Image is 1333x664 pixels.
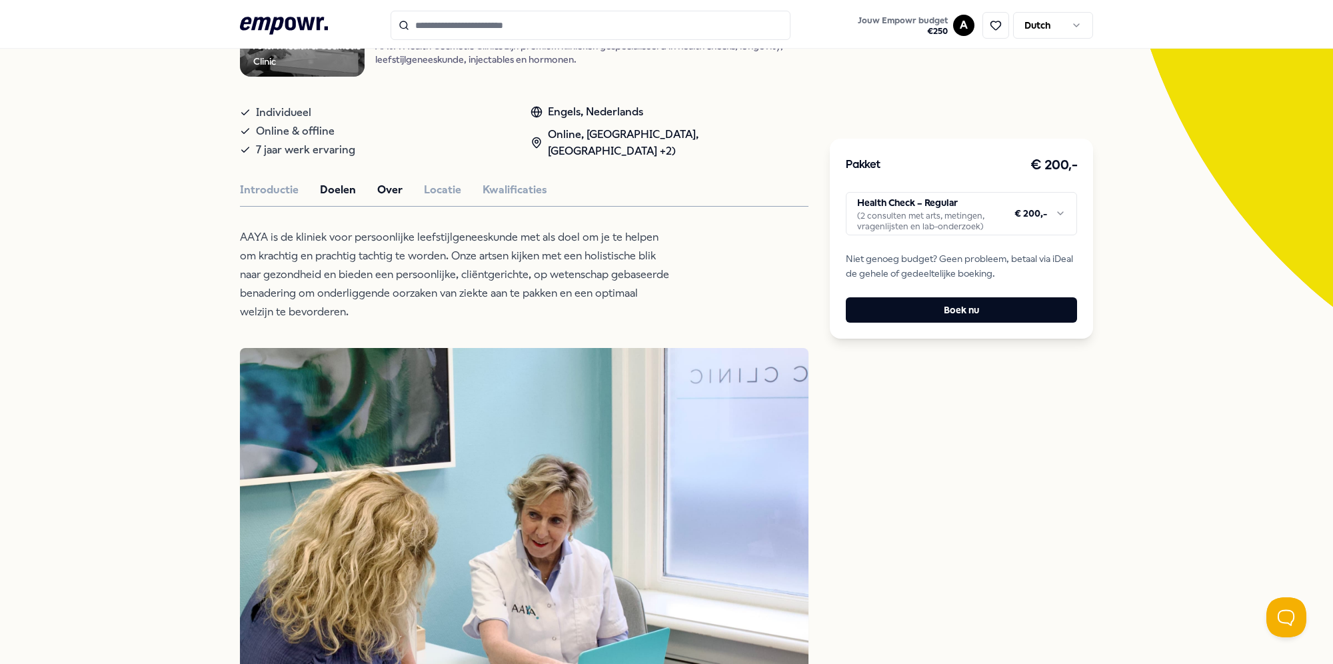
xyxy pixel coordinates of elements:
[391,11,790,40] input: Search for products, categories or subcategories
[858,15,948,26] span: Jouw Empowr budget
[531,126,809,160] div: Online, [GEOGRAPHIC_DATA], [GEOGRAPHIC_DATA] +2)
[846,297,1077,323] button: Boek nu
[852,11,953,39] a: Jouw Empowr budget€250
[375,39,808,66] p: AAYA Health Cosmetic Clinics zijn premium klinieken gespecialiseerd in health checks, longevity, ...
[855,13,950,39] button: Jouw Empowr budget€250
[240,228,673,321] p: AAYA is de kliniek voor persoonlijke leefstijlgeneeskunde met als doel om je te helpen om krachti...
[256,122,335,141] span: Online & offline
[1030,155,1078,176] h3: € 200,-
[256,103,311,122] span: Individueel
[531,103,809,121] div: Engels, Nederlands
[240,181,299,199] button: Introductie
[953,15,974,36] button: A
[424,181,461,199] button: Locatie
[846,251,1077,281] span: Niet genoeg budget? Geen probleem, betaal via iDeal de gehele of gedeeltelijke boeking.
[858,26,948,37] span: € 250
[483,181,547,199] button: Kwalificaties
[846,157,880,174] h3: Pakket
[253,39,365,69] div: AAYA Health & Cosmetic Clinic
[256,141,355,159] span: 7 jaar werk ervaring
[1266,597,1306,637] iframe: Help Scout Beacon - Open
[320,181,356,199] button: Doelen
[377,181,403,199] button: Over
